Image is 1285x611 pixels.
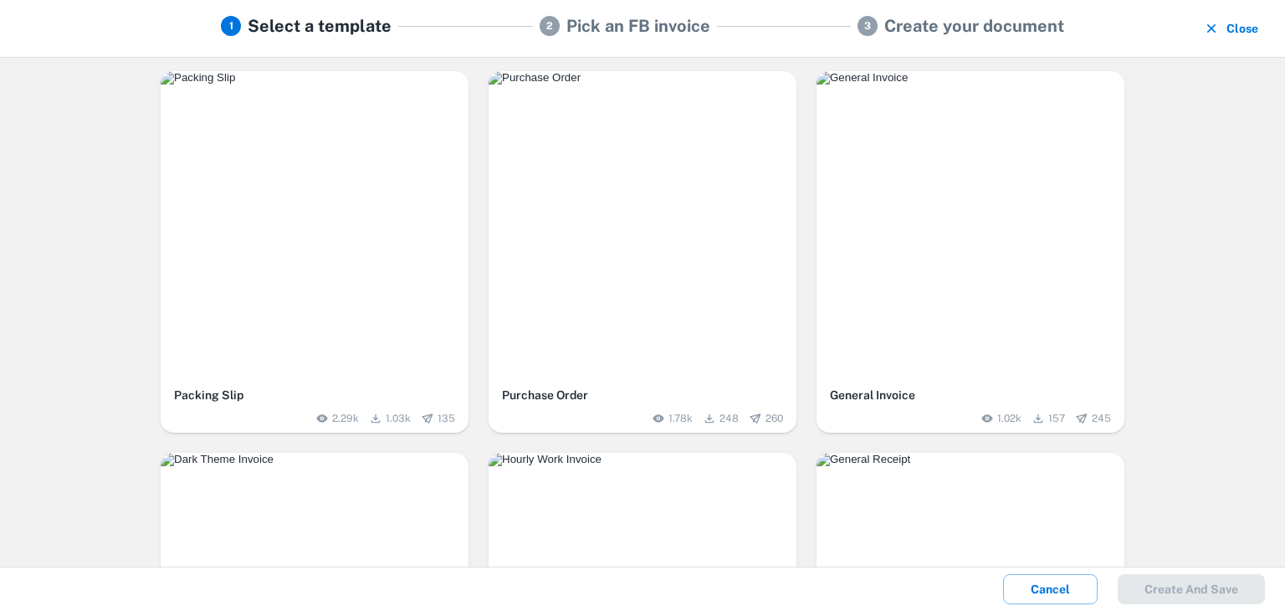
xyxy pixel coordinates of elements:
h5: Create your document [884,13,1064,39]
span: 1.03k [386,411,411,426]
img: Packing Slip [161,71,468,85]
h6: General Invoice [830,386,1111,404]
span: 157 [1048,411,1065,426]
span: 245 [1092,411,1111,426]
span: 1.78k [668,411,693,426]
button: Packing SlipPacking Slip2.29k1.03k135 [161,71,468,433]
img: Purchase Order [489,71,796,85]
text: 2 [546,20,553,32]
button: General InvoiceGeneral Invoice1.02k157245 [817,71,1124,433]
img: General Invoice [817,71,1124,85]
img: Hourly Work Invoice [489,453,796,466]
text: 3 [864,20,871,32]
img: Dark Theme Invoice [161,453,468,466]
h5: Select a template [248,13,392,39]
span: 2.29k [332,411,359,426]
button: Cancel [1003,574,1098,604]
span: 1.02k [997,411,1021,426]
text: 1 [229,20,233,32]
img: General Receipt [817,453,1124,466]
span: 260 [765,411,783,426]
span: 248 [719,411,739,426]
span: 135 [438,411,455,426]
h5: Pick an FB invoice [566,13,710,39]
h6: Purchase Order [502,386,783,404]
h6: Packing Slip [174,386,455,404]
button: Close [1200,13,1265,44]
button: Purchase OrderPurchase Order1.78k248260 [489,71,796,433]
